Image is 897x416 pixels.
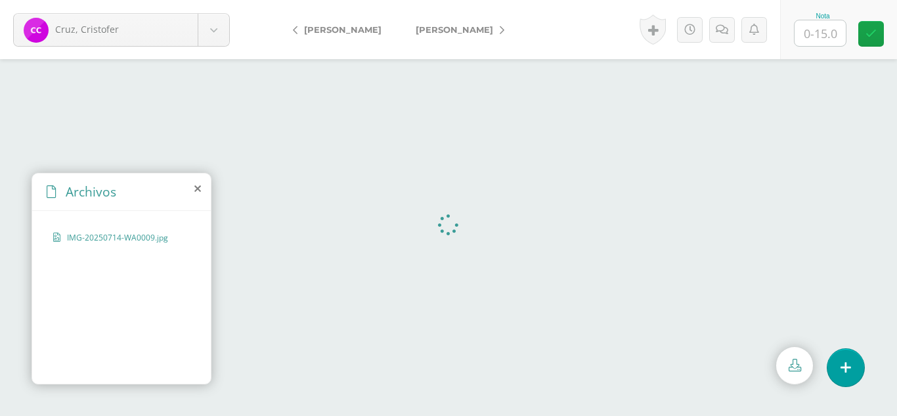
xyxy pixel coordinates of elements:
span: [PERSON_NAME] [304,24,382,35]
a: [PERSON_NAME] [399,14,515,45]
a: [PERSON_NAME] [282,14,399,45]
img: 5d57adc19f17b279075e34403ed70e66.png [24,18,49,43]
input: 0-15.0 [795,20,846,46]
span: [PERSON_NAME] [416,24,493,35]
div: Nota [794,12,852,20]
i: close [194,183,201,194]
span: IMG-20250714-WA0009.jpg [67,232,175,243]
span: Archivos [66,183,116,200]
a: Cruz, Cristofer [14,14,229,46]
span: Cruz, Cristofer [55,23,119,35]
